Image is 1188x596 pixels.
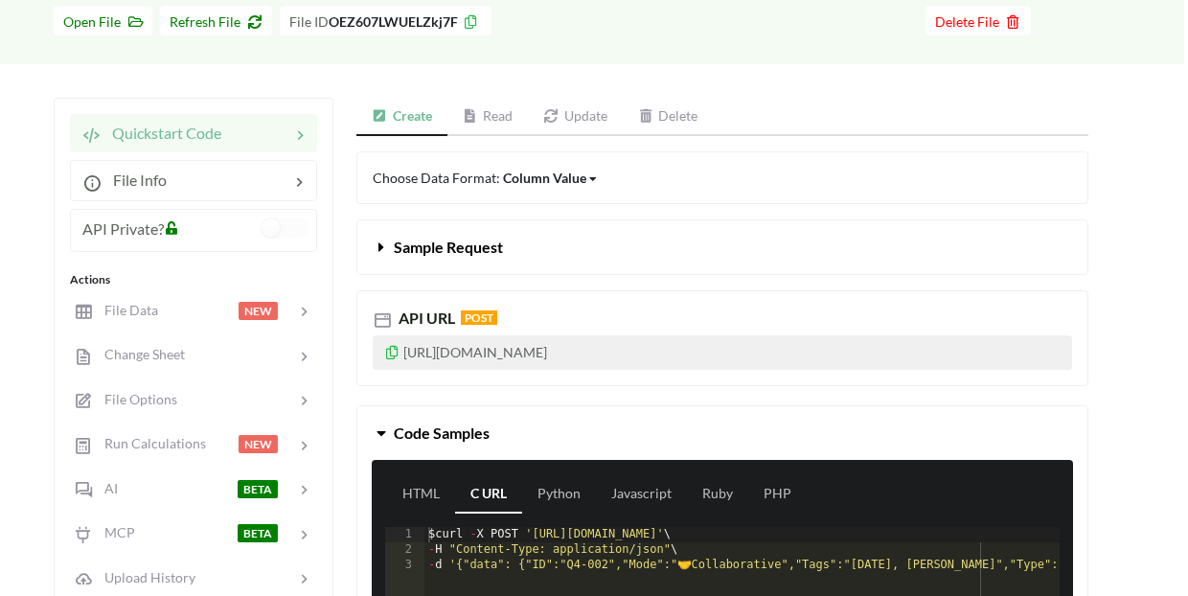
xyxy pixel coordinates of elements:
[93,480,118,496] span: AI
[385,527,424,542] div: 1
[238,524,278,542] span: BETA
[93,391,177,407] span: File Options
[394,424,490,442] span: Code Samples
[935,13,1021,30] span: Delete File
[528,98,623,136] a: Update
[357,406,1087,460] button: Code Samples
[239,435,278,453] span: NEW
[925,6,1031,35] button: Delete File
[522,475,596,514] a: Python
[748,475,807,514] a: PHP
[170,13,263,30] span: Refresh File
[387,475,455,514] a: HTML
[395,309,455,327] span: API URL
[93,346,185,362] span: Change Sheet
[160,6,272,35] button: Refresh File
[101,124,221,142] span: Quickstart Code
[329,13,458,30] b: OEZ607LWUELZkj7F
[357,220,1087,274] button: Sample Request
[373,170,599,186] span: Choose Data Format:
[93,524,135,540] span: MCP
[54,6,152,35] button: Open File
[687,475,748,514] a: Ruby
[102,171,167,189] span: File Info
[93,302,158,318] span: File Data
[63,13,143,30] span: Open File
[623,98,714,136] a: Delete
[239,302,278,320] span: NEW
[82,219,164,238] span: API Private?
[238,480,278,498] span: BETA
[394,238,503,256] span: Sample Request
[289,13,329,30] span: File ID
[93,435,206,451] span: Run Calculations
[596,475,687,514] a: Javascript
[70,271,317,288] div: Actions
[373,335,1072,370] p: [URL][DOMAIN_NAME]
[461,310,497,325] span: POST
[503,168,586,188] div: Column Value
[93,569,195,585] span: Upload History
[385,558,424,573] div: 3
[447,98,529,136] a: Read
[356,98,447,136] a: Create
[385,542,424,558] div: 2
[455,475,522,514] a: C URL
